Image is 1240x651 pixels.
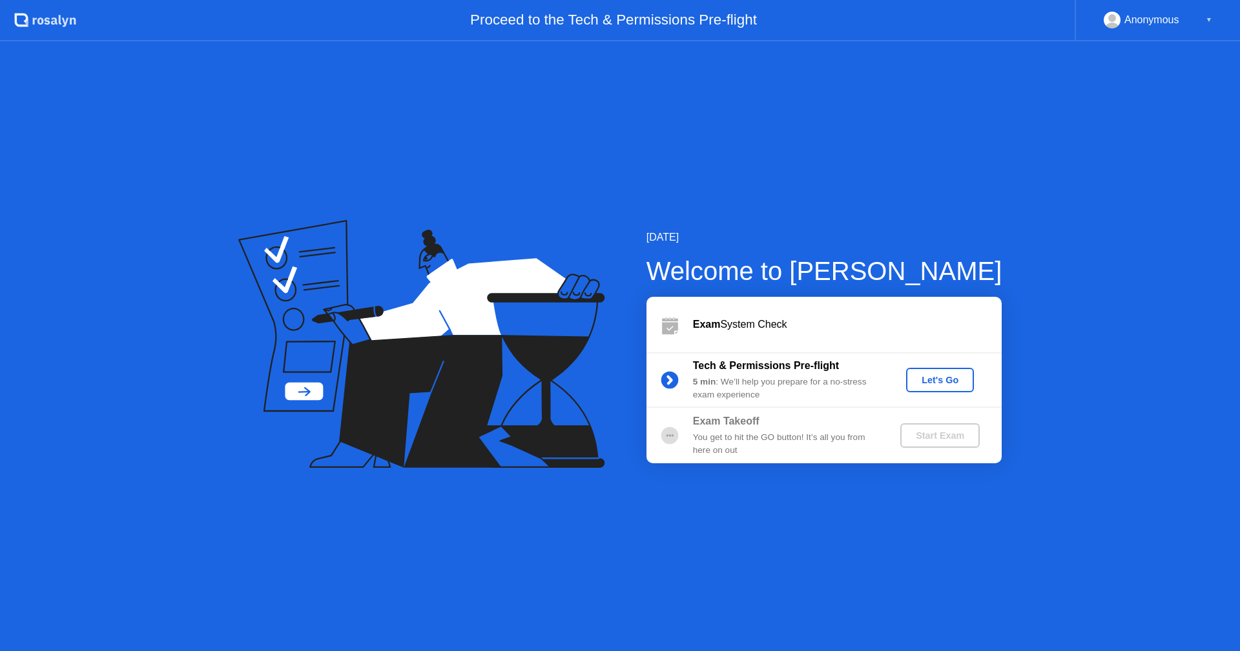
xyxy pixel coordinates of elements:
div: Anonymous [1124,12,1179,28]
b: 5 min [693,377,716,386]
b: Exam [693,319,721,330]
button: Let's Go [906,368,974,392]
b: Tech & Permissions Pre-flight [693,360,839,371]
div: Welcome to [PERSON_NAME] [646,252,1002,290]
button: Start Exam [900,423,980,448]
div: [DATE] [646,230,1002,245]
div: ▼ [1206,12,1212,28]
div: : We’ll help you prepare for a no-stress exam experience [693,376,879,402]
div: You get to hit the GO button! It’s all you from here on out [693,431,879,457]
div: System Check [693,317,1002,332]
b: Exam Takeoff [693,416,759,426]
div: Let's Go [911,375,969,385]
div: Start Exam [905,430,975,441]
